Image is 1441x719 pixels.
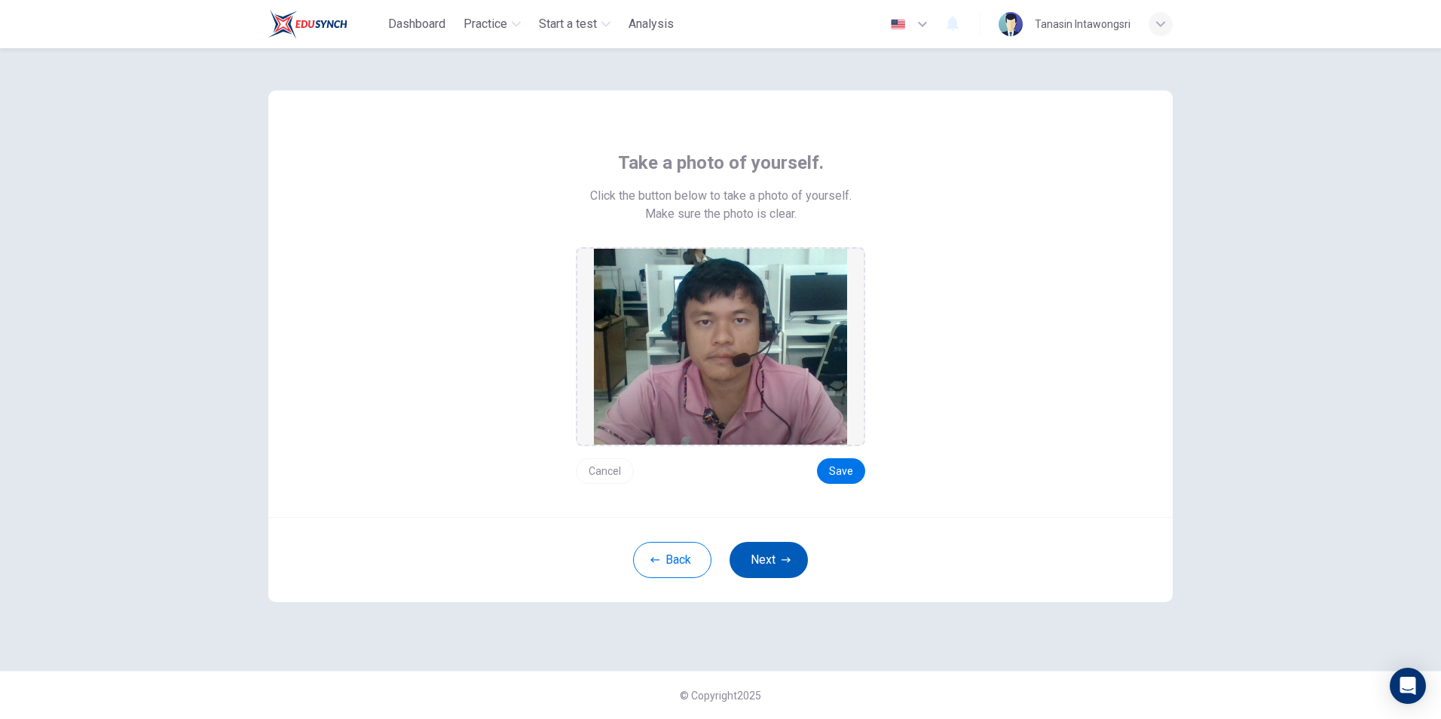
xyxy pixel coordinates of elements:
[680,690,761,702] span: © Copyright 2025
[382,11,451,38] button: Dashboard
[576,458,634,484] button: Cancel
[889,19,907,30] img: en
[730,542,808,578] button: Next
[817,458,865,484] button: Save
[999,12,1023,36] img: Profile picture
[645,205,797,223] span: Make sure the photo is clear.
[539,15,597,33] span: Start a test
[633,542,711,578] button: Back
[1035,15,1130,33] div: Tanasin Intawongsri
[457,11,527,38] button: Practice
[268,9,347,39] img: Train Test logo
[464,15,507,33] span: Practice
[629,15,674,33] span: Analysis
[594,249,847,445] img: preview screemshot
[533,11,616,38] button: Start a test
[618,151,824,175] span: Take a photo of yourself.
[623,11,680,38] button: Analysis
[1390,668,1426,704] div: Open Intercom Messenger
[590,187,852,205] span: Click the button below to take a photo of yourself.
[268,9,382,39] a: Train Test logo
[388,15,445,33] span: Dashboard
